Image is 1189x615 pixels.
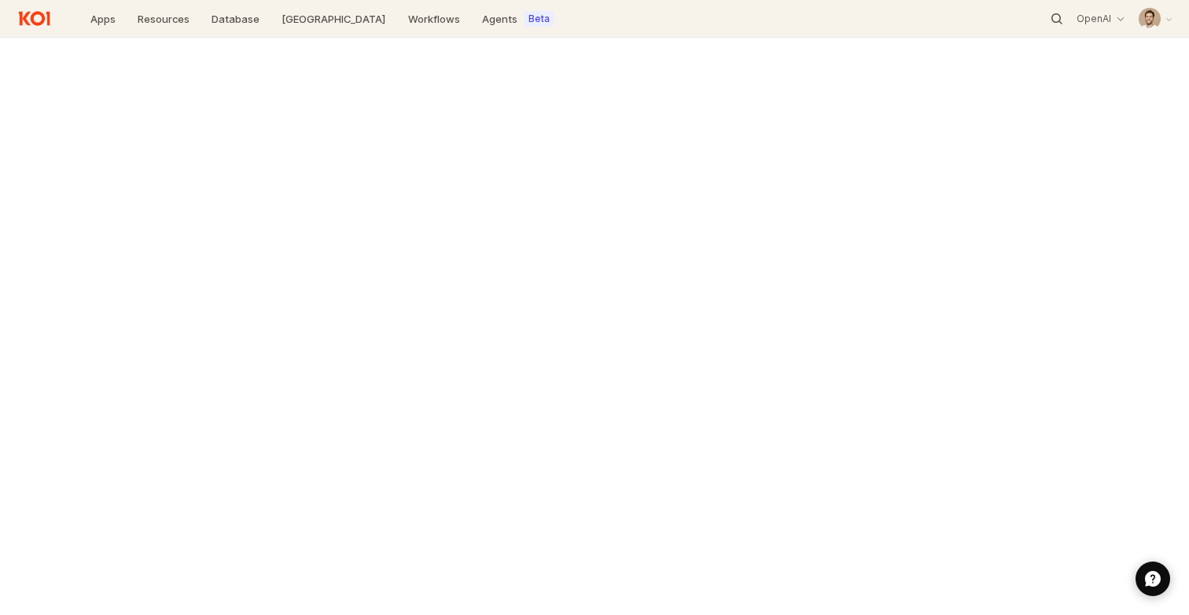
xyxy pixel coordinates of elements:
[1069,9,1132,28] button: OpenAI
[473,8,564,30] a: AgentsBeta
[13,6,56,31] img: Return to home page
[528,13,550,25] label: Beta
[202,8,269,30] a: Database
[81,8,125,30] a: Apps
[128,8,199,30] a: Resources
[399,8,469,30] a: Workflows
[1077,13,1111,25] p: OpenAI
[272,8,396,30] a: [GEOGRAPHIC_DATA]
